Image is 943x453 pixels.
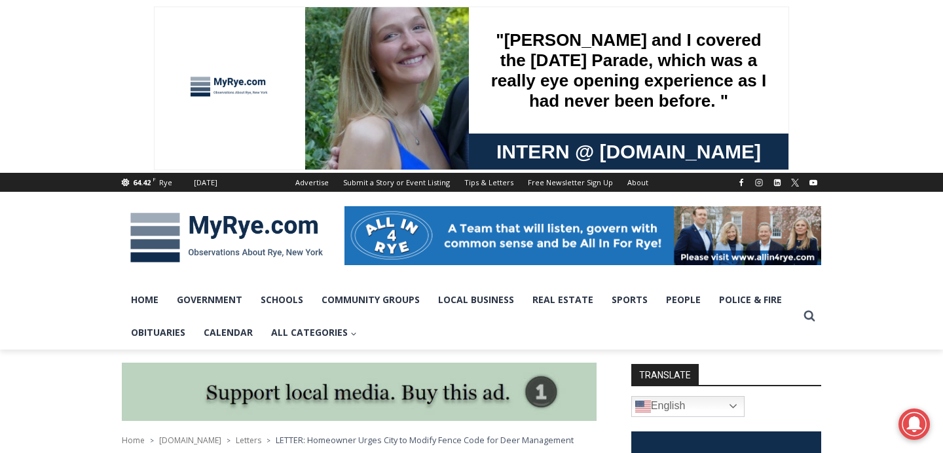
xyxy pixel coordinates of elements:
[336,173,457,192] a: Submit a Story or Event Listing
[122,363,597,422] img: support local media, buy this ad
[159,177,172,189] div: Rye
[521,173,620,192] a: Free Newsletter Sign Up
[4,135,128,185] span: Open Tues. - Sun. [PHONE_NUMBER]
[133,177,151,187] span: 64.42
[751,175,767,190] a: Instagram
[122,316,194,349] a: Obituaries
[457,173,521,192] a: Tips & Letters
[805,175,821,190] a: YouTube
[1,132,132,163] a: Open Tues. - Sun. [PHONE_NUMBER]
[122,283,798,350] nav: Primary Navigation
[134,82,186,156] div: "the precise, almost orchestrated movements of cutting and assembling sushi and [PERSON_NAME] mak...
[159,435,221,446] a: [DOMAIN_NAME]
[331,1,619,127] div: "[PERSON_NAME] and I covered the [DATE] Parade, which was a really eye opening experience as I ha...
[288,173,656,192] nav: Secondary Navigation
[262,316,366,349] button: Child menu of All Categories
[733,175,749,190] a: Facebook
[288,173,336,192] a: Advertise
[798,304,821,328] button: View Search Form
[429,283,523,316] a: Local Business
[122,435,145,446] a: Home
[153,175,156,183] span: F
[631,364,699,385] strong: TRANSLATE
[267,436,270,445] span: >
[602,283,657,316] a: Sports
[122,283,168,316] a: Home
[631,396,745,417] a: English
[315,127,635,163] a: Intern @ [DOMAIN_NAME]
[194,177,217,189] div: [DATE]
[227,436,231,445] span: >
[150,436,154,445] span: >
[769,175,785,190] a: Linkedin
[657,283,710,316] a: People
[122,204,331,272] img: MyRye.com
[635,399,651,414] img: en
[312,283,429,316] a: Community Groups
[168,283,251,316] a: Government
[194,316,262,349] a: Calendar
[276,434,574,446] span: LETTER: Homeowner Urges City to Modify Fence Code for Deer Management
[787,175,803,190] a: X
[122,433,597,446] nav: Breadcrumbs
[344,206,821,265] img: All in for Rye
[710,283,791,316] a: Police & Fire
[620,173,656,192] a: About
[523,283,602,316] a: Real Estate
[236,435,261,446] a: Letters
[342,130,607,160] span: Intern @ [DOMAIN_NAME]
[251,283,312,316] a: Schools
